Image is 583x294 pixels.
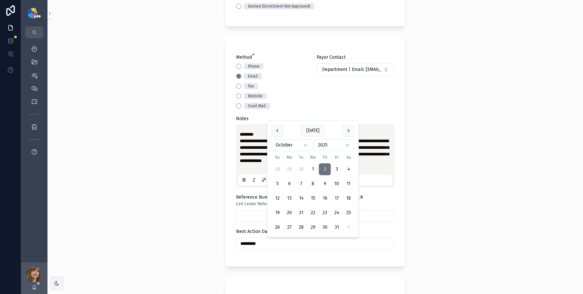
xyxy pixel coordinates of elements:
button: Saturday, November 1st, 2025 [343,221,354,233]
span: Department | Email: [EMAIL_ADDRESS][DOMAIN_NAME] [322,66,381,73]
span: Payor Contact [317,54,346,60]
button: Thursday, October 16th, 2025 [319,192,331,204]
button: Friday, October 31st, 2025 [331,221,343,233]
button: Wednesday, October 1st, 2025 [307,163,319,175]
div: Phone [248,63,260,69]
th: Sunday [271,154,283,161]
div: scrollable content [21,38,47,166]
button: Wednesday, October 22nd, 2025 [307,207,319,219]
button: Monday, September 29th, 2025 [283,163,295,175]
div: Fax [248,83,254,89]
span: Call Center Reference # [236,201,279,207]
button: Saturday, October 11th, 2025 [343,178,354,190]
button: Sunday, October 12th, 2025 [271,192,283,204]
button: Thursday, October 30th, 2025 [319,221,331,233]
button: Saturday, October 18th, 2025 [343,192,354,204]
button: Monday, October 13th, 2025 [283,192,295,204]
button: Tuesday, October 28th, 2025 [295,221,307,233]
table: October 2025 [271,154,354,233]
div: Snail Mail [248,103,266,109]
span: Next Action Date [236,229,272,234]
button: Friday, October 10th, 2025 [331,178,343,190]
div: Email [248,73,258,79]
button: Thursday, October 23rd, 2025 [319,207,331,219]
button: Monday, October 6th, 2025 [283,178,295,190]
button: Thursday, October 2nd, 2025, selected [319,163,331,175]
button: Saturday, October 4th, 2025 [343,163,354,175]
button: Tuesday, October 14th, 2025 [295,192,307,204]
div: Denied (Enrollment Not Approved) [248,3,310,9]
button: Wednesday, October 15th, 2025 [307,192,319,204]
th: Saturday [343,154,354,161]
button: Monday, October 20th, 2025 [283,207,295,219]
button: Sunday, September 28th, 2025 [271,163,283,175]
th: Monday [283,154,295,161]
button: Friday, October 3rd, 2025 [331,163,343,175]
span: Notes [236,116,249,121]
th: Thursday [319,154,331,161]
button: Friday, October 17th, 2025 [331,192,343,204]
th: Tuesday [295,154,307,161]
span: Reference Number [236,194,276,200]
th: Wednesday [307,154,319,161]
button: Tuesday, October 7th, 2025 [295,178,307,190]
button: Saturday, October 25th, 2025 [343,207,354,219]
th: Friday [331,154,343,161]
button: Wednesday, October 29th, 2025 [307,221,319,233]
button: Sunday, October 26th, 2025 [271,221,283,233]
button: Select Button [317,63,394,76]
button: Friday, October 24th, 2025 [331,207,343,219]
div: Website [248,93,262,99]
button: Sunday, October 5th, 2025 [271,178,283,190]
button: [DATE] [301,125,325,137]
button: Sunday, October 19th, 2025 [271,207,283,219]
button: Tuesday, September 30th, 2025 [295,163,307,175]
img: App logo [28,8,41,18]
button: Monday, October 27th, 2025 [283,221,295,233]
button: Tuesday, October 21st, 2025 [295,207,307,219]
span: Method [236,54,252,60]
button: Thursday, October 9th, 2025 [319,178,331,190]
button: Wednesday, October 8th, 2025 [307,178,319,190]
